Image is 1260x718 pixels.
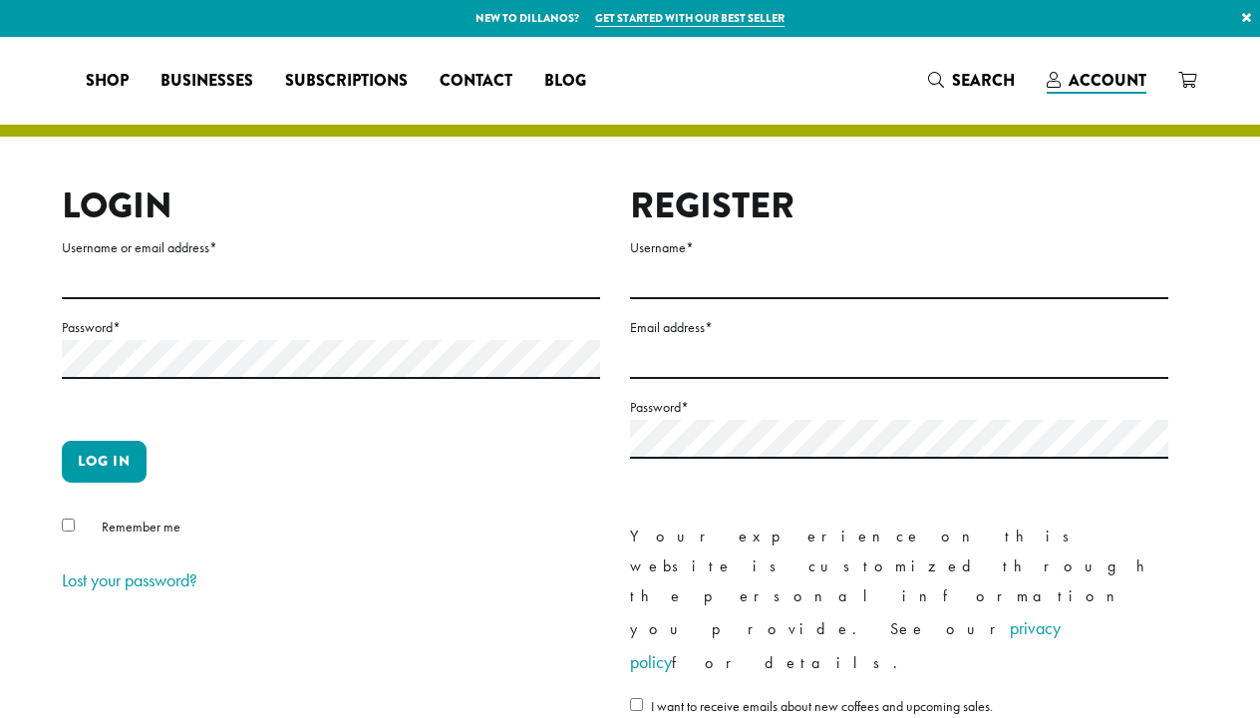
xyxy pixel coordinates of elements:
a: privacy policy [630,616,1061,673]
span: Remember me [102,518,180,536]
a: Lost your password? [62,568,197,591]
h2: Register [630,184,1168,227]
span: Businesses [160,69,253,94]
label: Email address [630,315,1168,340]
span: Contact [440,69,512,94]
span: I want to receive emails about new coffees and upcoming sales. [651,697,993,715]
span: Account [1069,69,1146,92]
input: I want to receive emails about new coffees and upcoming sales. [630,698,643,711]
span: Shop [86,69,129,94]
label: Password [62,315,600,340]
p: Your experience on this website is customized through the personal information you provide. See o... [630,522,1168,679]
label: Password [630,395,1168,420]
span: Subscriptions [285,69,408,94]
span: Search [952,69,1015,92]
button: Log in [62,441,147,483]
label: Username [630,235,1168,260]
a: Shop [70,65,145,97]
a: Search [912,64,1031,97]
span: Blog [544,69,586,94]
a: Get started with our best seller [595,10,785,27]
label: Username or email address [62,235,600,260]
h2: Login [62,184,600,227]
